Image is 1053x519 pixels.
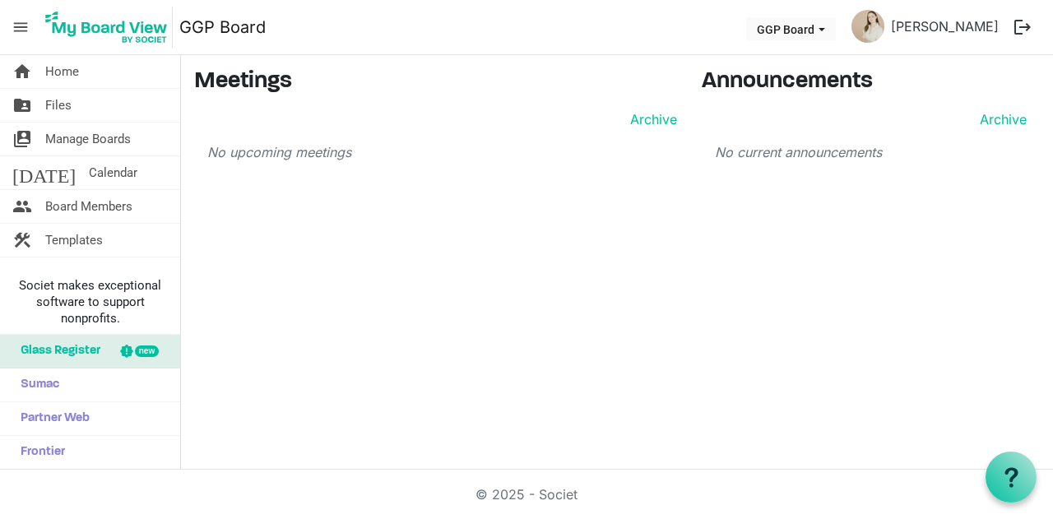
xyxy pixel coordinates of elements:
[12,224,32,257] span: construction
[1005,10,1040,44] button: logout
[884,10,1005,43] a: [PERSON_NAME]
[12,368,59,401] span: Sumac
[5,12,36,43] span: menu
[746,17,836,40] button: GGP Board dropdownbutton
[12,436,65,469] span: Frontier
[135,345,159,357] div: new
[207,142,677,162] p: No upcoming meetings
[12,89,32,122] span: folder_shared
[179,11,266,44] a: GGP Board
[45,55,79,88] span: Home
[45,224,103,257] span: Templates
[715,142,1027,162] p: No current announcements
[702,68,1040,96] h3: Announcements
[45,123,131,155] span: Manage Boards
[40,7,179,48] a: My Board View Logo
[45,190,132,223] span: Board Members
[12,190,32,223] span: people
[12,156,76,189] span: [DATE]
[7,277,173,327] span: Societ makes exceptional software to support nonprofits.
[12,55,32,88] span: home
[12,123,32,155] span: switch_account
[194,68,677,96] h3: Meetings
[851,10,884,43] img: ddDwz0xpzZVKRxv6rfQunLRhqTonpR19bBYhwCCreK_N_trmNrH_-5XbXXOgsUaIzMZd-qByIoR1xmoWdbg5qw_thumb.png
[624,109,677,129] a: Archive
[40,7,173,48] img: My Board View Logo
[45,89,72,122] span: Files
[475,486,578,503] a: © 2025 - Societ
[12,402,90,435] span: Partner Web
[973,109,1027,129] a: Archive
[89,156,137,189] span: Calendar
[12,335,100,368] span: Glass Register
